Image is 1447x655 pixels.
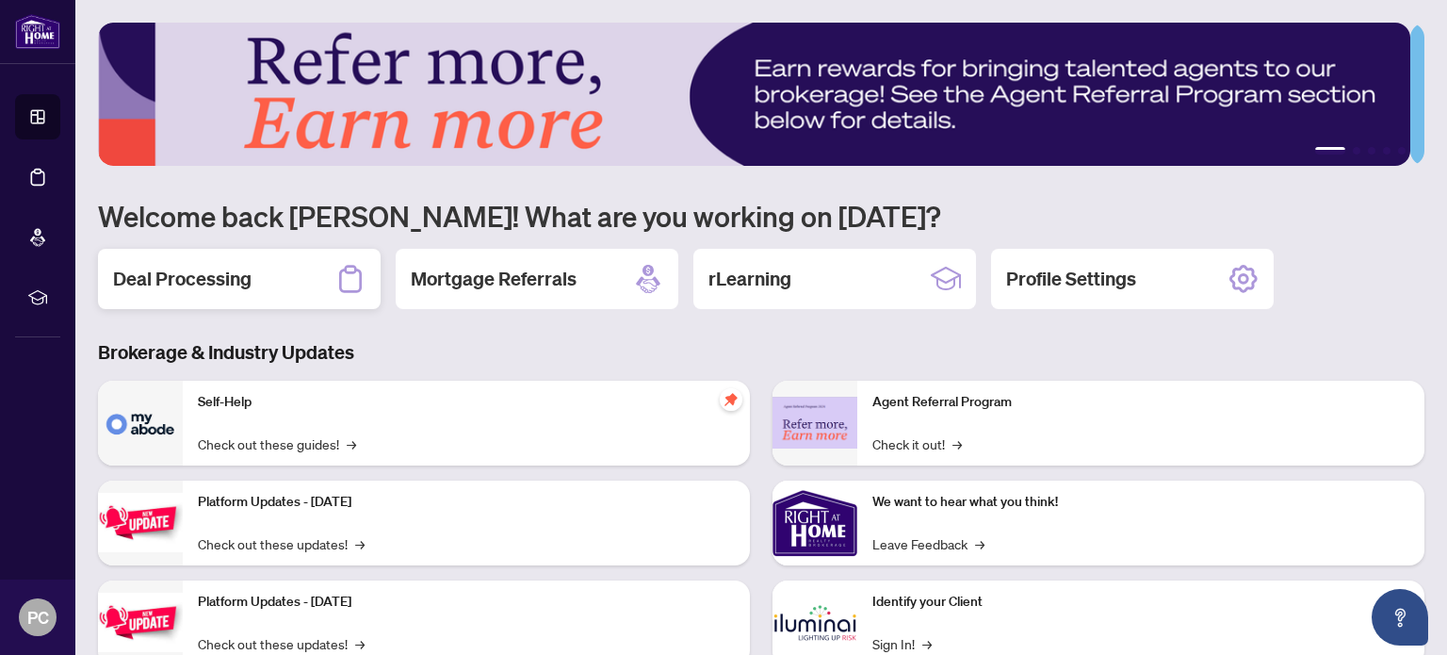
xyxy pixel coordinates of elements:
[1368,147,1375,155] button: 3
[1353,147,1360,155] button: 2
[198,592,735,613] p: Platform Updates - [DATE]
[198,434,356,454] a: Check out these guides!→
[1315,147,1345,155] button: 1
[975,533,984,554] span: →
[15,14,60,49] img: logo
[355,633,365,654] span: →
[872,592,1409,613] p: Identify your Client
[347,434,356,454] span: →
[98,593,183,652] img: Platform Updates - July 8, 2025
[872,392,1409,413] p: Agent Referral Program
[720,388,742,411] span: pushpin
[872,633,932,654] a: Sign In!→
[1006,266,1136,292] h2: Profile Settings
[98,493,183,552] img: Platform Updates - July 21, 2025
[952,434,962,454] span: →
[98,198,1424,234] h1: Welcome back [PERSON_NAME]! What are you working on [DATE]?
[113,266,252,292] h2: Deal Processing
[198,392,735,413] p: Self-Help
[772,397,857,449] img: Agent Referral Program
[1372,589,1428,646] button: Open asap
[98,381,183,466] img: Self-Help
[1398,147,1406,155] button: 5
[98,23,1410,166] img: Slide 0
[355,533,365,554] span: →
[772,481,857,565] img: We want to hear what you think!
[872,434,962,454] a: Check it out!→
[922,633,932,654] span: →
[411,266,577,292] h2: Mortgage Referrals
[198,492,735,513] p: Platform Updates - [DATE]
[98,339,1424,366] h3: Brokerage & Industry Updates
[708,266,791,292] h2: rLearning
[872,533,984,554] a: Leave Feedback→
[27,604,49,630] span: PC
[872,492,1409,513] p: We want to hear what you think!
[198,533,365,554] a: Check out these updates!→
[198,633,365,654] a: Check out these updates!→
[1383,147,1390,155] button: 4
